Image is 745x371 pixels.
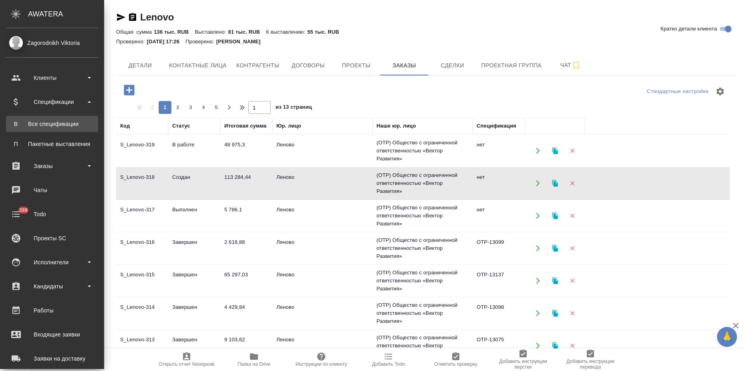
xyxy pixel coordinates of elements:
[530,143,546,159] button: Открыть
[154,29,195,35] p: 136 тыс. RUB
[547,338,563,354] button: Клонировать
[473,299,525,327] td: OTP-13098
[6,353,98,365] div: Заявки на доставку
[372,200,473,232] td: (OTP) Общество с ограниченной ответственностью «Вектор Развития»
[372,297,473,329] td: (OTP) Общество с ограниченной ответственностью «Вектор Развития»
[720,328,734,345] span: 🙏
[6,232,98,244] div: Проекты SC
[116,169,168,197] td: S_Lenovo-318
[228,29,266,35] p: 81 тыс. RUB
[116,234,168,262] td: S_Lenovo-316
[660,25,717,33] span: Кратко детали клиента
[2,228,102,248] a: Проекты SC
[116,332,168,360] td: S_Lenovo-313
[307,29,345,35] p: 55 тыс. RUB
[6,72,98,84] div: Клиенты
[128,12,137,22] button: Скопировать ссылку
[184,101,197,114] button: 3
[564,273,580,289] button: Удалить
[147,39,186,45] p: [DATE] 17:26
[216,39,267,45] p: [PERSON_NAME]
[557,349,624,371] button: Добавить инструкции перевода
[547,143,563,159] button: Клонировать
[220,169,272,197] td: 113 284,44
[236,61,280,71] span: Контрагенты
[272,234,372,262] td: Леново
[372,232,473,264] td: (OTP) Общество с ограниченной ответственностью «Вектор Развития»
[168,137,220,165] td: В работе
[6,304,98,316] div: Работы
[276,122,301,130] div: Юр. лицо
[6,116,98,132] a: ВВсе спецификации
[530,305,546,322] button: Открыть
[477,122,516,130] div: Спецификация
[547,175,563,192] button: Клонировать
[210,103,223,112] span: 5
[473,169,525,197] td: нет
[385,61,423,71] span: Заказы
[547,208,563,224] button: Клонировать
[547,240,563,257] button: Клонировать
[564,208,580,224] button: Удалить
[168,202,220,230] td: Выполнен
[547,305,563,322] button: Клонировать
[6,280,98,292] div: Кандидаты
[118,82,140,98] button: Добавить проект
[355,349,422,371] button: Добавить Todo
[116,202,168,230] td: S_Lenovo-317
[272,137,372,165] td: Леново
[272,169,372,197] td: Леново
[224,122,266,130] div: Итоговая сумма
[185,39,216,45] p: Проверено:
[372,361,405,367] span: Добавить Todo
[172,122,190,130] div: Статус
[168,332,220,360] td: Завершен
[530,175,546,192] button: Открыть
[171,103,184,112] span: 2
[564,305,580,322] button: Удалить
[116,29,154,35] p: Общая сумма
[473,202,525,230] td: нет
[473,137,525,165] td: нет
[551,60,590,70] span: Чат
[562,359,619,370] span: Добавить инструкции перевода
[220,299,272,327] td: 4 429,84
[116,39,147,45] p: Проверено:
[372,135,473,167] td: (OTP) Общество с ограниченной ответственностью «Вектор Развития»
[220,202,272,230] td: 5 786,1
[220,137,272,165] td: 48 975,3
[14,206,32,214] span: 289
[489,349,557,371] button: Добавить инструкции верстки
[197,103,210,112] span: 4
[645,85,711,98] div: split button
[168,299,220,327] td: Завершен
[266,29,307,35] p: К выставлению:
[220,267,272,295] td: 65 297,03
[28,6,104,22] div: AWATERA
[276,102,312,114] span: из 13 страниц
[197,101,210,114] button: 4
[422,349,489,371] button: Отметить проверку
[6,136,98,152] a: ППакетные выставления
[564,143,580,159] button: Удалить
[220,349,288,371] button: Папка на Drive
[564,175,580,192] button: Удалить
[220,332,272,360] td: 9 103,62
[116,137,168,165] td: S_Lenovo-319
[116,299,168,327] td: S_Lenovo-314
[2,300,102,320] a: Работы
[337,61,375,71] span: Проекты
[272,332,372,360] td: Леново
[169,61,227,71] span: Контактные лица
[168,267,220,295] td: Завершен
[494,359,552,370] span: Добавить инструкции верстки
[711,82,730,101] span: Настроить таблицу
[10,140,94,148] div: Пакетные выставления
[2,324,102,345] a: Входящие заявки
[184,103,197,112] span: 3
[220,234,272,262] td: 2 618,88
[296,361,347,367] span: Инструкции по клиенту
[272,299,372,327] td: Леново
[2,349,102,369] a: Заявки на доставку
[171,101,184,114] button: 2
